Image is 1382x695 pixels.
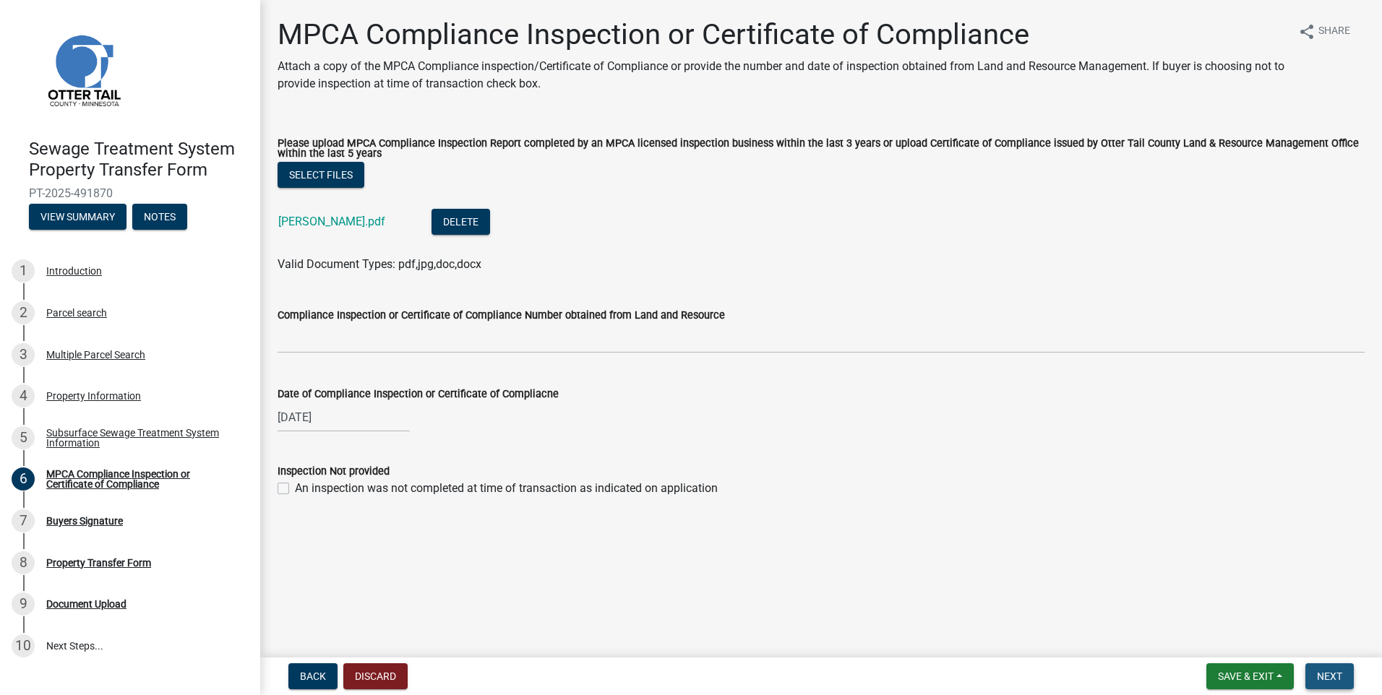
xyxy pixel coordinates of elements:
label: Inspection Not provided [278,467,390,477]
button: Delete [432,209,490,235]
button: Next [1305,663,1354,689]
div: MPCA Compliance Inspection or Certificate of Compliance [46,469,237,489]
div: Introduction [46,266,102,276]
span: PT-2025-491870 [29,186,231,200]
div: Property Transfer Form [46,558,151,568]
wm-modal-confirm: Delete Document [432,216,490,230]
wm-modal-confirm: Notes [132,212,187,223]
i: share [1298,23,1316,40]
div: 1 [12,259,35,282]
button: Select files [278,162,364,188]
img: Otter Tail County, Minnesota [29,15,137,124]
div: Multiple Parcel Search [46,350,145,360]
button: View Summary [29,204,126,230]
label: Please upload MPCA Compliance Inspection Report completed by an MPCA licensed inspection business... [278,139,1365,160]
span: Next [1317,670,1342,682]
div: 4 [12,384,35,407]
div: 10 [12,634,35,657]
a: [PERSON_NAME].pdf [278,215,385,228]
span: Save & Exit [1218,670,1274,682]
div: Document Upload [46,599,126,609]
div: Buyers Signature [46,516,123,526]
div: 3 [12,343,35,366]
div: Property Information [46,391,141,401]
div: 7 [12,509,35,532]
div: 2 [12,301,35,324]
wm-modal-confirm: Summary [29,212,126,223]
button: shareShare [1287,17,1362,46]
button: Back [288,663,338,689]
h1: MPCA Compliance Inspection or Certificate of Compliance [278,17,1287,52]
label: An inspection was not completed at time of transaction as indicated on application [295,480,718,497]
div: 9 [12,592,35,616]
button: Notes [132,204,187,230]
div: 6 [12,467,35,491]
h4: Sewage Treatment System Property Transfer Form [29,139,249,181]
label: Compliance Inspection or Certificate of Compliance Number obtained from Land and Resource [278,311,725,321]
div: 8 [12,551,35,574]
div: Parcel search [46,308,107,318]
button: Save & Exit [1206,663,1294,689]
button: Discard [343,663,408,689]
span: Share [1318,23,1350,40]
div: 5 [12,426,35,449]
div: Subsurface Sewage Treatment System Information [46,428,237,448]
span: Valid Document Types: pdf,jpg,doc,docx [278,257,481,271]
p: Attach a copy of the MPCA Compliance inspection/Certificate of Compliance or provide the number a... [278,58,1287,92]
input: mm/dd/yyyy [278,402,410,432]
span: Back [300,670,326,682]
label: Date of Compliance Inspection or Certificate of Compliacne [278,389,559,400]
